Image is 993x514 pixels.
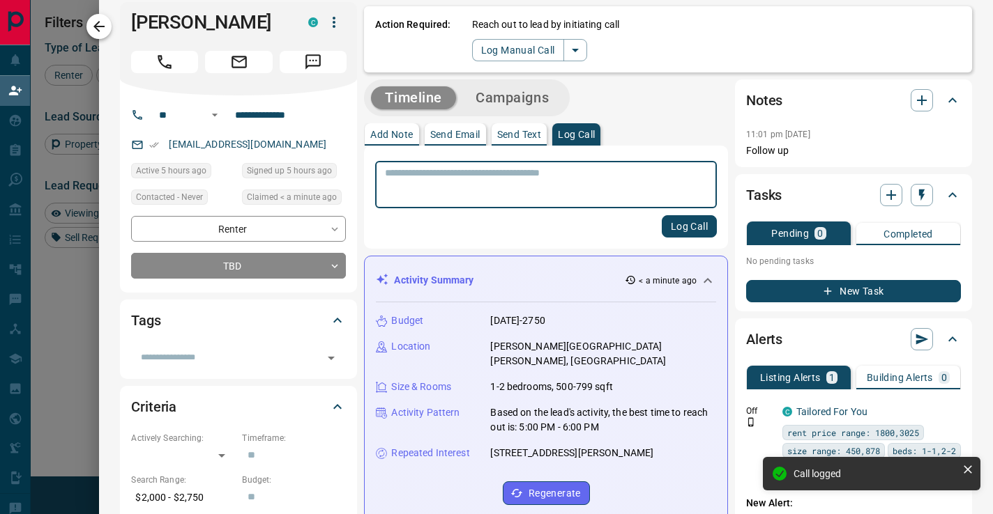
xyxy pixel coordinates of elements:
p: Activity Summary [394,273,473,288]
p: Add Note [370,130,413,139]
button: Open [321,348,341,368]
span: Signed up 5 hours ago [247,164,332,178]
p: Pending [771,228,809,238]
p: Building Alerts [867,373,933,382]
p: 1-2 bedrooms, 500-799 sqft [490,380,612,394]
button: Timeline [371,86,456,109]
p: [PERSON_NAME][GEOGRAPHIC_DATA][PERSON_NAME], [GEOGRAPHIC_DATA] [490,339,716,368]
p: Budget [391,313,423,328]
span: Claimed < a minute ago [247,190,337,204]
span: beds: 1-1,2-2 [893,444,956,458]
p: Activity Pattern [391,405,460,420]
p: Timeframe: [242,432,346,444]
p: Action Required: [375,17,450,61]
div: Tue Aug 12 2025 [131,163,235,182]
p: Repeated Interest [391,446,469,460]
span: size range: 450,878 [787,444,880,458]
button: Log Manual Call [472,39,564,61]
p: Send Email [430,130,480,139]
p: Reach out to lead by initiating call [472,17,620,32]
div: Tasks [746,178,961,212]
h2: Tags [131,309,160,332]
button: New Task [746,280,961,302]
h2: Notes [746,89,782,111]
button: Log Call [662,215,717,237]
p: Send Text [497,130,542,139]
p: 0 [817,228,823,238]
p: [DATE]-2750 [490,313,545,328]
p: Completed [884,229,933,239]
p: Search Range: [131,474,235,486]
p: Size & Rooms [391,380,451,394]
p: Log Call [558,130,595,139]
p: Actively Searching: [131,432,235,444]
div: Tue Aug 12 2025 [242,163,346,182]
p: Based on the lead's activity, the best time to reach out is: 5:00 PM - 6:00 PM [490,405,716,435]
p: New Alert: [746,496,961,511]
div: condos.ca [308,17,318,27]
p: Follow up [746,143,961,158]
button: Campaigns [462,86,563,109]
svg: Push Notification Only [746,417,756,427]
a: Tailored For You [796,406,867,417]
h2: Tasks [746,184,782,206]
p: $2,000 - $2,750 [131,486,235,509]
h1: [PERSON_NAME] [131,11,287,33]
p: Budget: [242,474,346,486]
span: Call [131,51,198,73]
span: Email [205,51,272,73]
p: 1 [829,373,835,382]
h2: Alerts [746,328,782,350]
p: 11:01 pm [DATE] [746,130,810,139]
p: No pending tasks [746,251,961,272]
p: Location [391,339,430,354]
svg: Email Verified [149,140,159,150]
div: split button [472,39,587,61]
span: Contacted - Never [136,190,203,204]
span: Message [280,51,347,73]
p: < a minute ago [639,274,697,287]
div: Tue Aug 12 2025 [242,189,346,209]
div: TBD [131,253,346,279]
p: Listing Alerts [760,373,821,382]
div: Call logged [794,468,957,479]
div: Alerts [746,322,961,356]
div: Activity Summary< a minute ago [376,267,716,293]
div: Criteria [131,390,346,423]
button: Open [206,107,223,123]
span: rent price range: 1800,3025 [787,426,919,439]
span: Active 5 hours ago [136,164,206,178]
p: 0 [941,373,947,382]
div: condos.ca [782,407,792,416]
div: Tags [131,304,346,337]
a: [EMAIL_ADDRESS][DOMAIN_NAME] [169,139,326,150]
p: [STREET_ADDRESS][PERSON_NAME] [490,446,653,460]
div: Notes [746,84,961,117]
button: Regenerate [503,481,590,505]
p: Off [746,405,774,417]
div: Renter [131,216,346,242]
h2: Criteria [131,396,176,418]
